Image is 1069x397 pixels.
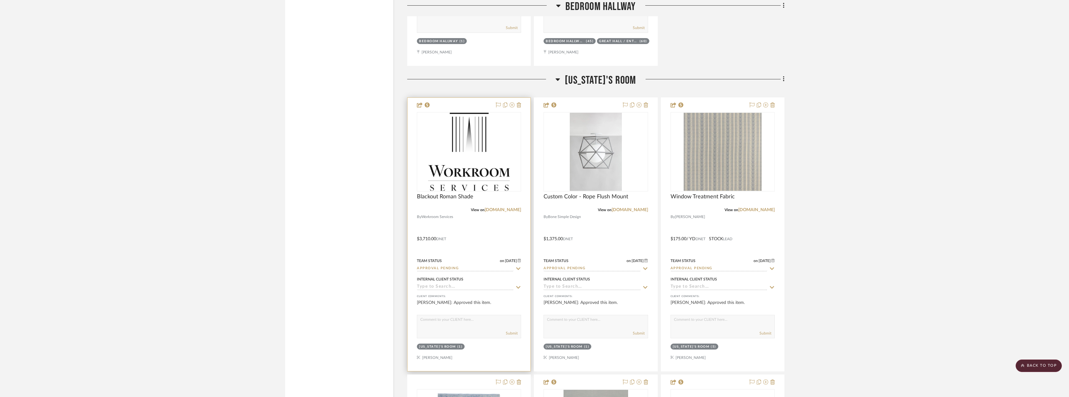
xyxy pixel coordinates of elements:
[671,276,717,282] div: Internal Client Status
[417,300,521,312] div: [PERSON_NAME]: Approved this item.
[419,39,458,44] div: Bedroom Hallway
[417,276,463,282] div: Internal Client Status
[485,208,521,212] a: [DOMAIN_NAME]
[471,208,485,212] span: View on
[640,39,647,44] div: (60)
[671,284,767,290] input: Type to Search…
[671,193,735,200] span: Window Treatment Fabric
[671,214,675,220] span: By
[738,208,775,212] a: [DOMAIN_NAME]
[759,330,771,336] button: Submit
[417,266,514,272] input: Type to Search…
[754,259,758,263] span: on
[544,258,569,264] div: Team Status
[544,193,628,200] span: Custom Color - Rope Flush Mount
[419,345,456,349] div: [US_STATE]'s Room
[584,345,589,349] div: (1)
[457,345,463,349] div: (1)
[599,39,638,44] div: Great Hall / Entry
[675,214,705,220] span: [PERSON_NAME]
[544,276,590,282] div: Internal Client Status
[671,112,774,191] div: 0
[544,300,648,312] div: [PERSON_NAME]: Approved this item.
[612,208,648,212] a: [DOMAIN_NAME]
[671,266,767,272] input: Type to Search…
[671,300,775,312] div: [PERSON_NAME]: Approved this item.
[544,112,647,191] div: 0
[504,259,518,263] span: [DATE]
[673,345,710,349] div: [US_STATE]'s Room
[417,284,514,290] input: Type to Search…
[544,284,640,290] input: Type to Search…
[725,208,738,212] span: View on
[506,25,518,31] button: Submit
[421,214,453,220] span: Workroom Services
[417,214,421,220] span: By
[633,330,645,336] button: Submit
[598,208,612,212] span: View on
[684,113,762,191] img: Window Treatment Fabric
[627,259,631,263] span: on
[633,25,645,31] button: Submit
[1016,360,1062,372] scroll-to-top-button: BACK TO TOP
[631,259,644,263] span: [DATE]
[546,39,584,44] div: Bedroom Hallway
[671,258,696,264] div: Team Status
[758,259,771,263] span: [DATE]
[548,214,581,220] span: Bone Simple Design
[506,330,518,336] button: Submit
[417,193,473,200] span: Blackout Roman Shade
[570,113,622,191] img: Custom Color - Rope Flush Mount
[544,266,640,272] input: Type to Search…
[417,112,521,191] div: 0
[428,113,510,191] img: Blackout Roman Shade
[417,258,442,264] div: Team Status
[586,39,593,44] div: (45)
[460,39,465,44] div: (1)
[544,214,548,220] span: By
[500,259,504,263] span: on
[711,345,716,349] div: (5)
[565,74,636,87] span: [US_STATE]'s Room
[546,345,583,349] div: [US_STATE]'s Room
